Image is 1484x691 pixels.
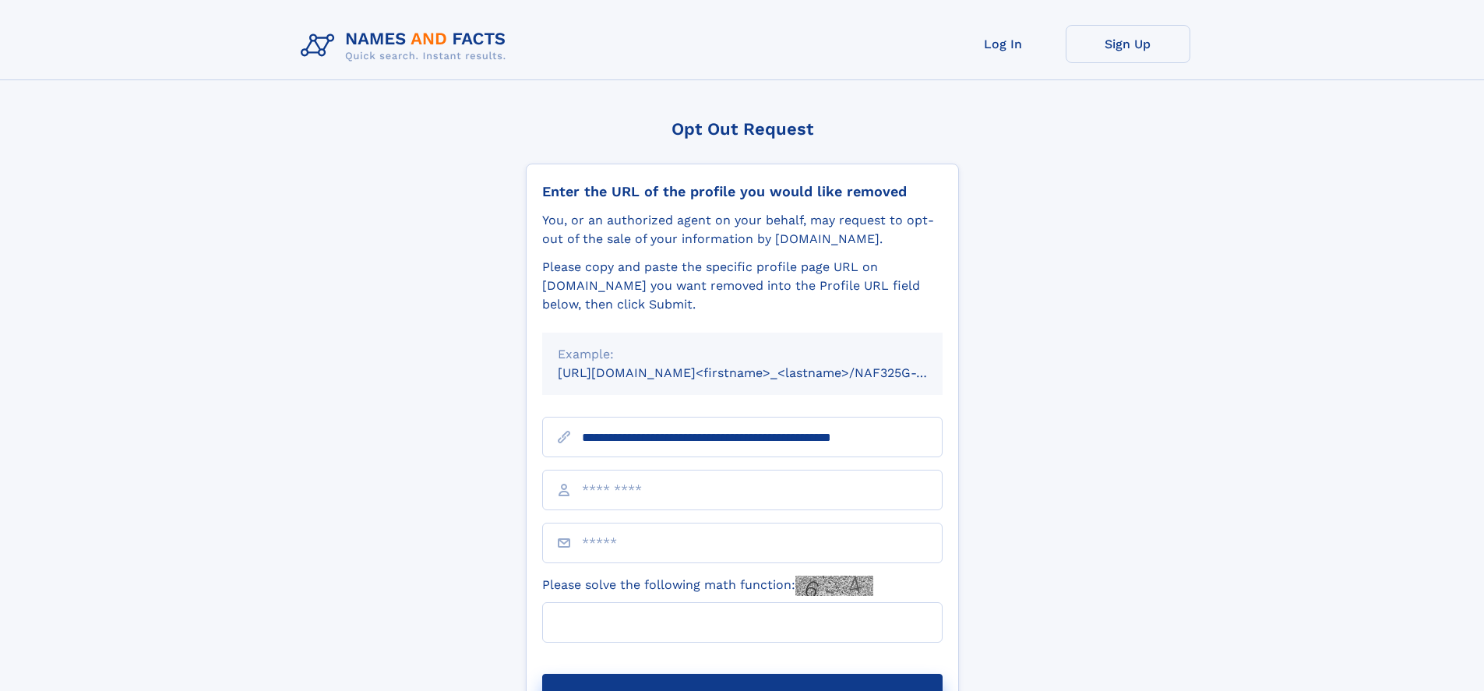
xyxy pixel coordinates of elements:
[294,25,519,67] img: Logo Names and Facts
[558,345,927,364] div: Example:
[941,25,1066,63] a: Log In
[526,119,959,139] div: Opt Out Request
[1066,25,1190,63] a: Sign Up
[542,576,873,596] label: Please solve the following math function:
[558,365,972,380] small: [URL][DOMAIN_NAME]<firstname>_<lastname>/NAF325G-xxxxxxxx
[542,183,943,200] div: Enter the URL of the profile you would like removed
[542,258,943,314] div: Please copy and paste the specific profile page URL on [DOMAIN_NAME] you want removed into the Pr...
[542,211,943,249] div: You, or an authorized agent on your behalf, may request to opt-out of the sale of your informatio...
